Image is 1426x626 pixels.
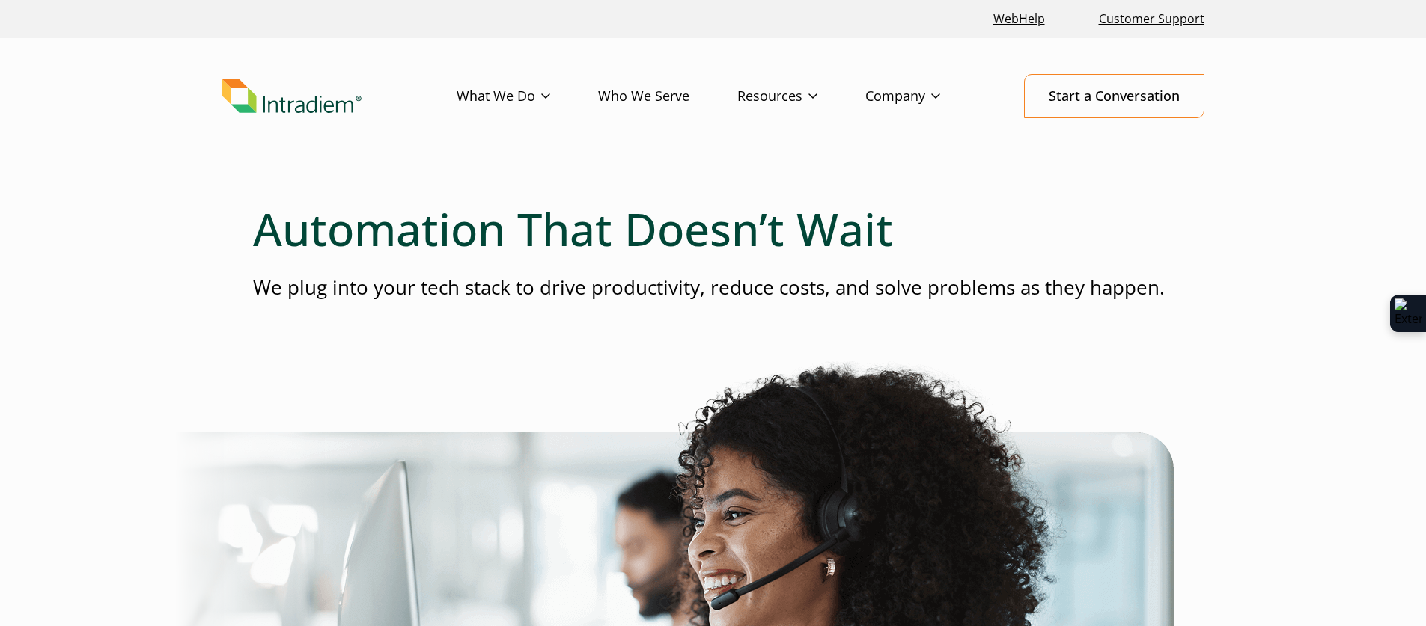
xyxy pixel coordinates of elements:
a: Company [865,75,988,118]
p: We plug into your tech stack to drive productivity, reduce costs, and solve problems as they happen. [253,274,1174,301]
a: Who We Serve [598,75,737,118]
a: Start a Conversation [1024,74,1204,118]
a: What We Do [457,75,598,118]
a: Link to homepage of Intradiem [222,79,457,114]
h1: Automation That Doesn’t Wait [253,202,1174,256]
img: Extension Icon [1395,298,1422,328]
img: Intradiem [222,79,362,114]
a: Resources [737,75,865,118]
a: Customer Support [1093,3,1210,35]
a: Link opens in a new window [987,3,1051,35]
